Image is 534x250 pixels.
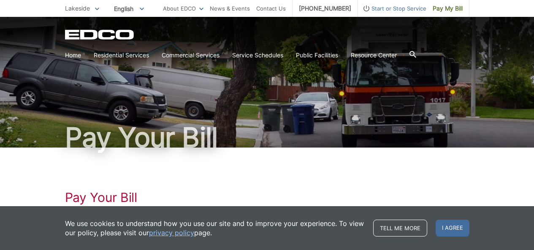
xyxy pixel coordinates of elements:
[210,4,250,13] a: News & Events
[232,51,283,60] a: Service Schedules
[351,51,397,60] a: Resource Center
[256,4,286,13] a: Contact Us
[94,51,149,60] a: Residential Services
[108,2,150,16] span: English
[296,51,338,60] a: Public Facilities
[65,51,81,60] a: Home
[163,4,203,13] a: About EDCO
[433,4,463,13] span: Pay My Bill
[373,220,427,237] a: Tell me more
[65,30,135,40] a: EDCD logo. Return to the homepage.
[65,190,469,205] h1: Pay Your Bill
[162,51,220,60] a: Commercial Services
[65,219,365,237] p: We use cookies to understand how you use our site and to improve your experience. To view our pol...
[436,220,469,237] span: I agree
[149,228,194,237] a: privacy policy
[65,5,90,12] span: Lakeside
[65,124,469,151] h1: Pay Your Bill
